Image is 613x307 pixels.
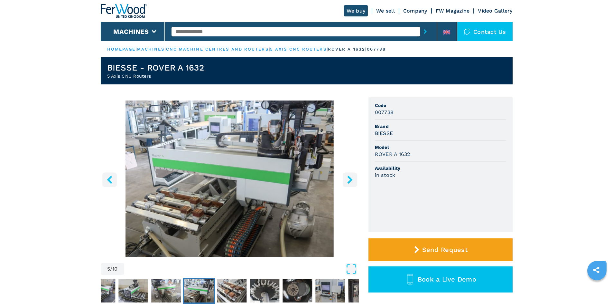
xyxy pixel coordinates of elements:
button: Go to Slide 3 [117,278,149,304]
div: Contact us [457,22,513,41]
img: 32c48aab100957734b25723cdfda7566 [151,279,181,302]
a: machines [137,47,165,52]
button: Go to Slide 8 [281,278,313,304]
h3: ROVER A 1632 [375,150,410,158]
button: Machines [113,28,149,35]
a: We sell [376,8,395,14]
a: sharethis [588,262,604,278]
p: rover a 1632 | [328,46,367,52]
a: HOMEPAGE [107,47,136,52]
button: Go to Slide 6 [216,278,248,304]
div: Go to Slide 5 [101,101,359,257]
span: | [269,47,270,52]
button: Send Request [368,238,513,261]
h2: 5 Axis CNC Routers [107,73,204,79]
nav: Thumbnail Navigation [84,278,342,304]
span: | [327,47,328,52]
button: Go to Slide 10 [347,278,379,304]
button: Book a Live Demo [368,266,513,293]
button: Go to Slide 5 [183,278,215,304]
button: left-button [102,172,117,187]
img: 4f1392d3f3c4a5259bd52fc2452620d4 [250,279,279,302]
img: 96d3bd31befd2ec5643c659cacef9f9f [86,279,115,302]
img: 5 Axis CNC Routers BIESSE ROVER A 1632 [101,101,359,257]
a: We buy [344,5,368,16]
span: / [110,266,112,272]
span: Send Request [422,246,468,254]
a: 5 axis cnc routers [270,47,327,52]
button: Go to Slide 7 [248,278,281,304]
span: | [135,47,137,52]
button: Go to Slide 9 [314,278,346,304]
a: Company [403,8,427,14]
button: Open Fullscreen [126,263,357,275]
h3: 007738 [375,109,394,116]
h3: in stock [375,171,395,179]
img: Ferwood [101,4,147,18]
p: 007738 [367,46,386,52]
button: right-button [343,172,357,187]
img: f12f7f637abd014b580306bc72365ad9 [184,279,214,302]
span: | [164,47,166,52]
span: Availability [375,165,506,171]
img: ac5a4afd672f53390a8ec341bc57c498 [315,279,345,302]
span: Book a Live Demo [418,275,476,283]
a: cnc machine centres and routers [166,47,269,52]
span: Brand [375,123,506,130]
img: 9b2c2412f1d9968dee6cf0ba617e4cba [283,279,312,302]
img: 7706ef685d50aab1a9eba7266253ad05 [217,279,246,302]
h1: BIESSE - ROVER A 1632 [107,62,204,73]
button: Go to Slide 4 [150,278,182,304]
a: FW Magazine [436,8,470,14]
span: 5 [107,266,110,272]
button: submit-button [420,24,430,39]
span: Model [375,144,506,150]
img: 88bcfee000d4f10425fb0bd971c55dac [348,279,378,302]
h3: BIESSE [375,130,393,137]
iframe: Chat [586,278,608,302]
img: Contact us [464,28,470,35]
span: Code [375,102,506,109]
span: 10 [112,266,118,272]
button: Go to Slide 2 [84,278,116,304]
img: 28f6bbfb162cfe04eab44671cda2512d [118,279,148,302]
a: Video Gallery [478,8,512,14]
